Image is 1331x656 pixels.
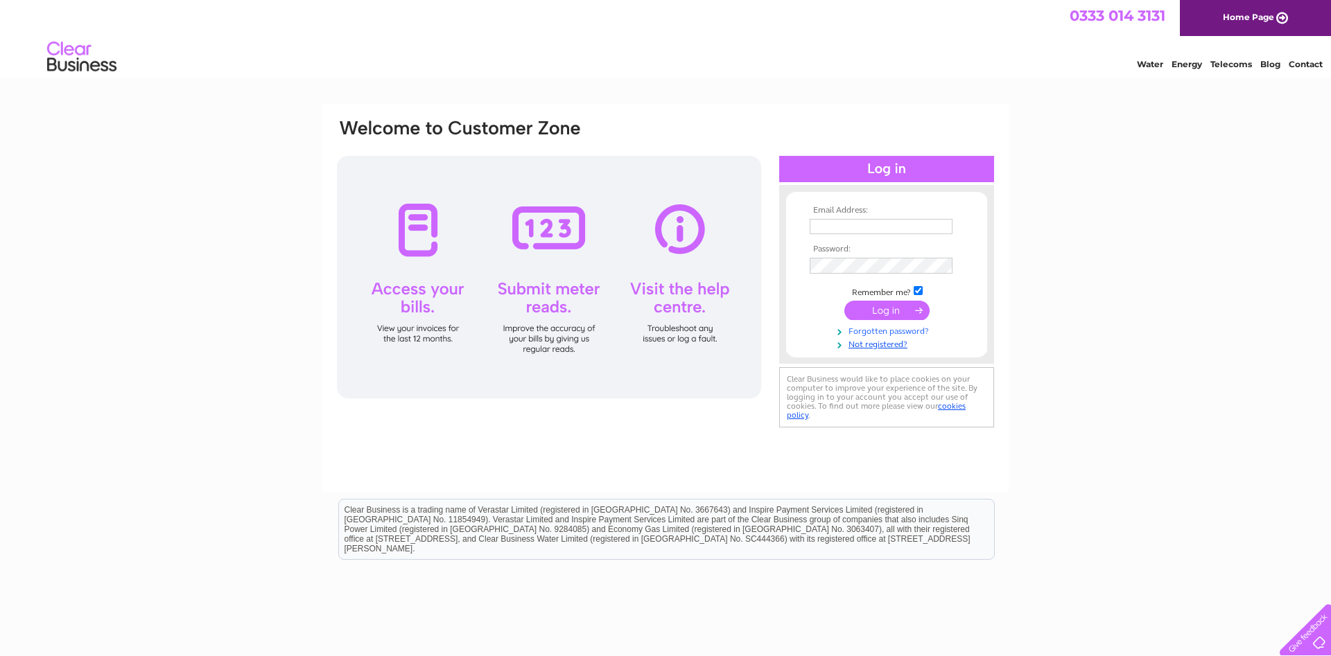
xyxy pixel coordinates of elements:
[806,284,967,298] td: Remember me?
[1210,59,1252,69] a: Telecoms
[779,367,994,427] div: Clear Business would like to place cookies on your computer to improve your experience of the sit...
[806,245,967,254] th: Password:
[810,323,967,337] a: Forgotten password?
[46,36,117,78] img: logo.png
[787,401,966,420] a: cookies policy
[1137,59,1163,69] a: Water
[844,301,930,320] input: Submit
[1070,7,1165,24] a: 0333 014 3131
[1289,59,1323,69] a: Contact
[1260,59,1280,69] a: Blog
[810,337,967,350] a: Not registered?
[339,8,994,67] div: Clear Business is a trading name of Verastar Limited (registered in [GEOGRAPHIC_DATA] No. 3667643...
[1172,59,1202,69] a: Energy
[806,206,967,215] th: Email Address:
